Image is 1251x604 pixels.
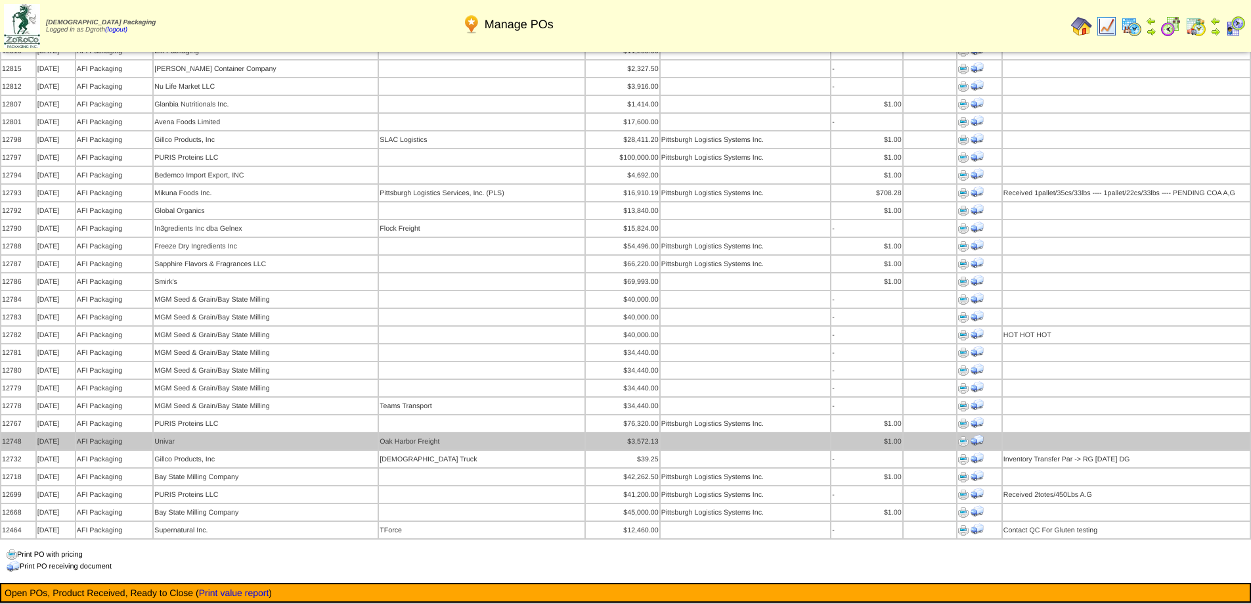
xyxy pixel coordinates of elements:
div: $40,000.00 [586,331,658,339]
td: - [831,327,902,343]
div: $3,572.13 [586,438,658,446]
div: $1.00 [832,260,901,268]
img: Print Receiving Document [971,398,984,411]
td: PURIS Proteins LLC [154,415,378,432]
img: Print Receiving Document [971,239,984,252]
td: 12815 [1,60,35,77]
img: Print [958,365,969,376]
td: [DATE] [37,185,75,201]
img: Print Receiving Document [971,327,984,340]
td: SLAC Logistics [379,131,584,148]
img: Print Receiving Document [971,292,984,305]
td: - [831,60,902,77]
img: Print [958,472,969,482]
td: Pittsburgh Logistics Systems Inc. [661,256,831,272]
td: Open POs, Product Received, Ready to Close ( ) [4,587,1247,599]
div: $1.00 [832,154,901,162]
img: Print [958,401,969,411]
img: Print Receiving Document [971,434,984,447]
img: Print Receiving Document [971,203,984,216]
td: AFI Packaging [76,433,153,450]
td: [DATE] [37,398,75,414]
img: calendarinout.gif [1185,16,1206,37]
div: $34,440.00 [586,349,658,357]
td: Pittsburgh Logistics Systems Inc. [661,415,831,432]
img: Print [958,223,969,234]
div: $3,916.00 [586,83,658,91]
div: $4,692.00 [586,172,658,179]
td: - [831,291,902,308]
td: AFI Packaging [76,273,153,290]
td: AFI Packaging [76,362,153,379]
td: - [831,451,902,467]
div: $34,440.00 [586,384,658,392]
div: $1.00 [832,473,901,481]
img: Print [958,64,969,74]
img: Print [958,259,969,269]
td: PURIS Proteins LLC [154,486,378,503]
td: 12790 [1,220,35,237]
td: MGM Seed & Grain/Bay State Milling [154,291,378,308]
img: Print [958,348,969,358]
img: truck.png [7,560,20,573]
img: Print [958,277,969,287]
div: $54,496.00 [586,243,658,250]
td: - [831,220,902,237]
img: line_graph.gif [1096,16,1117,37]
img: Print Receiving Document [971,256,984,269]
div: $17,600.00 [586,118,658,126]
td: MGM Seed & Grain/Bay State Milling [154,309,378,325]
img: arrowleft.gif [1210,16,1221,26]
img: arrowright.gif [1210,26,1221,37]
img: Print [958,170,969,181]
div: $69,993.00 [586,278,658,286]
td: [DATE] [37,522,75,538]
td: 12797 [1,149,35,166]
td: Univar [154,433,378,450]
td: 12807 [1,96,35,112]
span: Manage POs [485,18,554,32]
img: Print Receiving Document [971,469,984,482]
div: $40,000.00 [586,314,658,321]
img: Print [958,99,969,110]
td: - [831,522,902,538]
td: 12781 [1,344,35,361]
td: 12792 [1,202,35,219]
td: 12668 [1,504,35,521]
td: MGM Seed & Grain/Bay State Milling [154,380,378,396]
img: Print [958,188,969,198]
div: $66,220.00 [586,260,658,268]
img: Print Receiving Document [971,487,984,500]
td: AFI Packaging [76,238,153,254]
img: home.gif [1071,16,1092,37]
img: print.gif [7,549,17,560]
td: AFI Packaging [76,327,153,343]
img: calendarblend.gif [1160,16,1181,37]
img: Print Receiving Document [971,363,984,376]
td: Received 2totes/450Lbs A.G [1003,486,1250,503]
td: 12732 [1,451,35,467]
div: $12,460.00 [586,526,658,534]
td: Gillco Products, Inc [154,131,378,148]
td: AFI Packaging [76,185,153,201]
img: Print [958,241,969,252]
img: Print [958,419,969,429]
td: Pittsburgh Logistics Systems Inc. [661,469,831,485]
td: AFI Packaging [76,291,153,308]
img: Print [958,436,969,447]
td: [DATE] [37,415,75,432]
img: Print [958,152,969,163]
td: 12464 [1,522,35,538]
img: Print [958,330,969,340]
td: Mikuna Foods Inc. [154,185,378,201]
div: $1.00 [832,243,901,250]
td: 12787 [1,256,35,272]
div: $13,840.00 [586,207,658,215]
td: AFI Packaging [76,398,153,414]
img: Print [958,507,969,518]
td: [DATE] [37,202,75,219]
img: po.png [461,14,482,35]
td: [PERSON_NAME] Container Company [154,60,378,77]
td: Contact QC For Gluten testing [1003,522,1250,538]
td: AFI Packaging [76,220,153,237]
